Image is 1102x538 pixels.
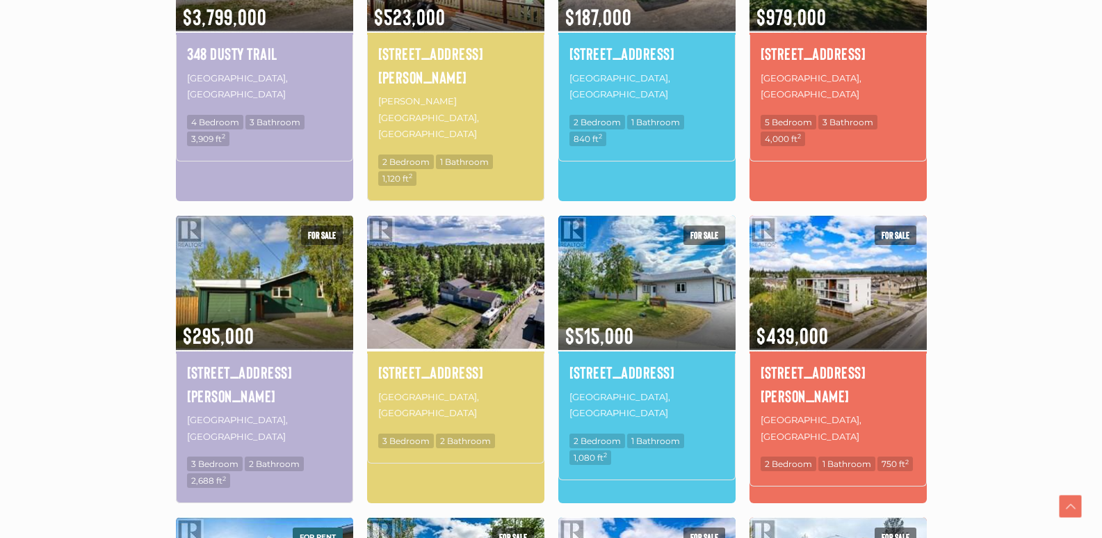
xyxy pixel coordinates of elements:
[378,361,533,384] a: [STREET_ADDRESS]
[378,434,434,448] span: 3 Bedroom
[245,115,305,129] span: 3 Bathroom
[187,132,229,146] span: 3,909 ft
[409,172,412,180] sup: 2
[187,115,243,129] span: 4 Bedroom
[761,115,816,129] span: 5 Bedroom
[683,226,725,245] span: For sale
[378,42,533,88] a: [STREET_ADDRESS][PERSON_NAME]
[558,304,736,350] span: $515,000
[187,457,243,471] span: 3 Bedroom
[301,226,343,245] span: For sale
[176,304,353,350] span: $295,000
[761,411,916,446] p: [GEOGRAPHIC_DATA], [GEOGRAPHIC_DATA]
[222,475,226,482] sup: 2
[187,411,342,446] p: [GEOGRAPHIC_DATA], [GEOGRAPHIC_DATA]
[569,388,724,423] p: [GEOGRAPHIC_DATA], [GEOGRAPHIC_DATA]
[378,388,533,423] p: [GEOGRAPHIC_DATA], [GEOGRAPHIC_DATA]
[222,132,225,140] sup: 2
[761,69,916,104] p: [GEOGRAPHIC_DATA], [GEOGRAPHIC_DATA]
[187,42,342,65] a: 348 Dusty Trail
[603,451,607,459] sup: 2
[749,304,927,350] span: $439,000
[627,434,684,448] span: 1 Bathroom
[749,213,927,351] img: 2-20 WANN ROAD, Whitehorse, Yukon
[797,132,801,140] sup: 2
[599,132,602,140] sup: 2
[367,213,544,351] img: 28 10TH AVENUE, Whitehorse, Yukon
[569,434,625,448] span: 2 Bedroom
[905,458,909,466] sup: 2
[245,457,304,471] span: 2 Bathroom
[187,361,342,407] a: [STREET_ADDRESS][PERSON_NAME]
[569,115,625,129] span: 2 Bedroom
[436,155,493,169] span: 1 Bathroom
[378,155,434,169] span: 2 Bedroom
[761,132,805,146] span: 4,000 ft
[187,473,230,488] span: 2,688 ft
[569,361,724,384] a: [STREET_ADDRESS]
[569,42,724,65] a: [STREET_ADDRESS]
[761,457,816,471] span: 2 Bedroom
[627,115,684,129] span: 1 Bathroom
[378,171,416,186] span: 1,120 ft
[875,226,916,245] span: For sale
[187,69,342,104] p: [GEOGRAPHIC_DATA], [GEOGRAPHIC_DATA]
[176,213,353,351] img: 40 OGILVIE CRESCENT, Faro, Yukon
[558,213,736,351] img: 1-30 NORMANDY ROAD, Whitehorse, Yukon
[761,42,916,65] a: [STREET_ADDRESS]
[877,457,913,471] span: 750 ft
[569,450,611,465] span: 1,080 ft
[569,69,724,104] p: [GEOGRAPHIC_DATA], [GEOGRAPHIC_DATA]
[436,434,495,448] span: 2 Bathroom
[761,361,916,407] a: [STREET_ADDRESS][PERSON_NAME]
[569,132,606,146] span: 840 ft
[818,457,875,471] span: 1 Bathroom
[818,115,877,129] span: 3 Bathroom
[378,92,533,143] p: [PERSON_NAME][GEOGRAPHIC_DATA], [GEOGRAPHIC_DATA]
